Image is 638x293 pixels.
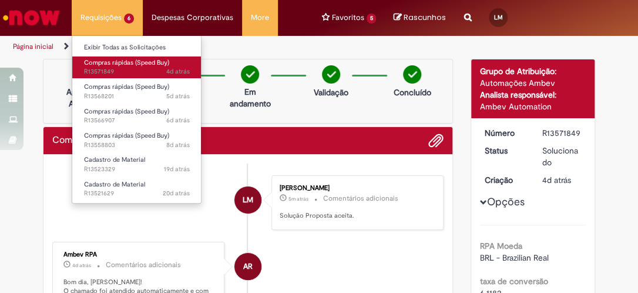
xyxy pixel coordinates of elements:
time: 11/09/2025 15:25:17 [164,165,190,174]
dt: Status [476,145,533,157]
span: Rascunhos [404,12,446,23]
span: 5 [367,14,377,24]
span: Cadastro de Material [84,155,145,164]
b: RPA Moeda [480,241,522,251]
span: 4d atrás [72,262,91,269]
span: R13523329 [84,165,190,174]
span: R13566907 [84,116,190,125]
span: R13521629 [84,189,190,198]
time: 27/09/2025 07:09:54 [72,262,91,269]
time: 30/09/2025 14:37:39 [288,195,308,202]
span: Compras rápidas (Speed Buy) [84,82,169,91]
span: Cadastro de Material [84,180,145,189]
a: Aberto R13521629 : Cadastro de Material [72,178,202,200]
dt: Número [476,127,533,139]
div: Analista responsável: [480,89,586,101]
a: No momento, sua lista de rascunhos tem 0 Itens [394,12,446,23]
h2: Compras rápidas (Speed Buy) Histórico de tíquete [52,135,174,146]
span: 5d atrás [166,92,190,101]
a: Exibir Todas as Solicitações [72,41,202,54]
time: 11/09/2025 11:54:42 [163,189,190,198]
span: R13558803 [84,141,190,150]
a: Aberto R13566907 : Compras rápidas (Speed Buy) [72,105,202,127]
a: Página inicial [13,42,53,51]
time: 26/09/2025 16:58:25 [542,175,570,185]
span: LM [243,186,253,214]
span: LM [494,14,503,21]
div: R13571849 [542,127,582,139]
span: BRL - Brazilian Real [480,252,549,263]
span: 5m atrás [288,195,308,202]
ul: Requisições [72,35,202,204]
span: 4d atrás [542,175,570,185]
p: Concluído [394,86,431,98]
b: taxa de conversão [480,276,548,287]
span: R13568201 [84,92,190,101]
span: Favoritos [332,12,364,24]
span: 8d atrás [166,141,190,149]
span: AR [243,252,253,281]
div: Ambev RPA [63,251,215,258]
time: 26/09/2025 16:58:26 [166,67,190,76]
a: Aberto R13523329 : Cadastro de Material [72,154,202,175]
div: 26/09/2025 16:58:25 [542,174,582,186]
div: Lucas Varela Matos [234,187,261,214]
span: R13571849 [84,67,190,76]
img: check-circle-green.png [241,65,259,84]
span: 20d atrás [163,189,190,198]
time: 25/09/2025 17:21:27 [166,92,190,101]
time: 23/09/2025 12:09:57 [166,141,190,149]
div: Ambev Automation [480,101,586,112]
p: Validação [314,86,348,98]
span: More [251,12,269,24]
p: Aguardando Aprovação [66,86,110,109]
small: Comentários adicionais [106,260,181,270]
img: check-circle-green.png [322,65,340,84]
p: Solução Proposta aceita. [280,211,431,221]
div: Solucionado [542,145,582,168]
a: Aberto R13568201 : Compras rápidas (Speed Buy) [72,81,202,102]
a: Aberto R13571849 : Compras rápidas (Speed Buy) [72,56,202,78]
p: Em andamento [230,86,271,109]
span: Despesas Corporativas [152,12,233,24]
span: Requisições [80,12,122,24]
ul: Trilhas de página [9,36,363,58]
img: check-circle-green.png [403,65,421,84]
span: Compras rápidas (Speed Buy) [84,107,169,116]
span: 6 [124,14,134,24]
button: Adicionar anexos [428,133,444,148]
a: Aberto R13558803 : Compras rápidas (Speed Buy) [72,129,202,151]
div: Automações Ambev [480,77,586,89]
dt: Criação [476,174,533,186]
span: 4d atrás [166,67,190,76]
div: Ambev RPA [234,253,261,280]
span: 6d atrás [166,116,190,125]
time: 25/09/2025 14:26:27 [166,116,190,125]
div: Grupo de Atribuição: [480,65,586,77]
span: 19d atrás [164,165,190,174]
div: [PERSON_NAME] [280,185,431,192]
span: Compras rápidas (Speed Buy) [84,58,169,67]
small: Comentários adicionais [323,194,398,204]
img: ServiceNow [1,6,62,29]
span: Compras rápidas (Speed Buy) [84,131,169,140]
